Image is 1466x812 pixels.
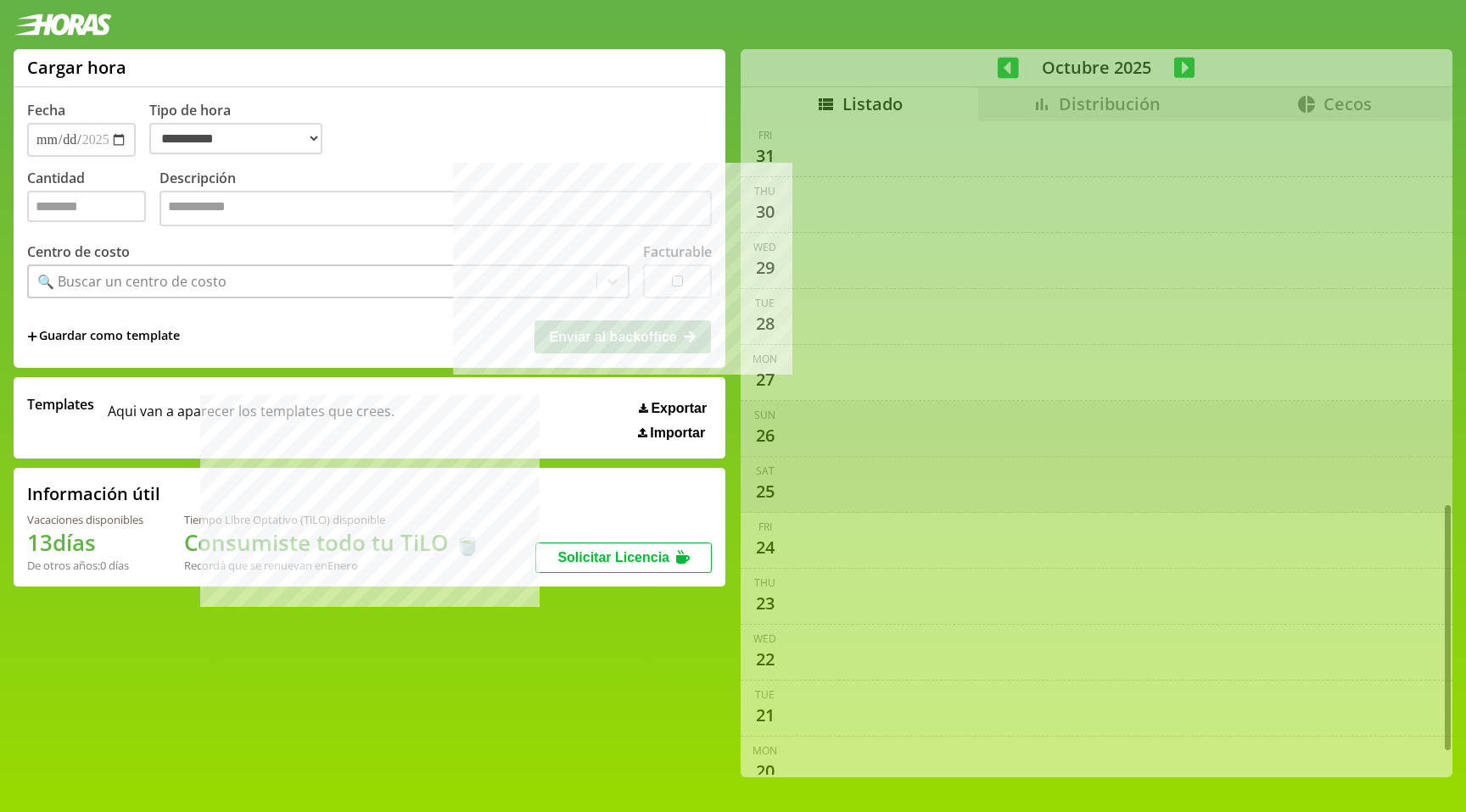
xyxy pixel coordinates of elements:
[184,527,481,558] h1: Consumiste todo tu TiLO 🍵
[27,558,143,573] div: De otros años: 0 días
[27,242,130,261] label: Centro de costo
[14,14,112,36] img: logotipo
[650,425,705,441] span: Importar
[37,272,227,291] div: 🔍 Buscar un centro de costo
[149,101,336,157] label: Tipo de hora
[27,191,146,222] input: Cantidad
[159,169,712,231] label: Descripción
[634,400,712,417] button: Exportar
[27,101,65,120] label: Fecha
[535,542,712,573] button: Solicitar Licencia
[108,395,394,441] span: Aqui van a aparecer los templates que crees.
[557,550,669,565] span: Solicitar Licencia
[184,558,481,573] div: Recordá que se renuevan en
[27,395,94,414] span: Templates
[27,327,180,346] span: +Guardar como template
[651,401,707,416] span: Exportar
[27,169,159,231] label: Cantidad
[27,527,143,558] h1: 13 días
[184,512,481,527] div: Tiempo Libre Optativo (TiLO) disponible
[27,482,160,505] h2: Información útil
[27,56,126,79] h1: Cargar hora
[27,512,143,527] div: Vacaciones disponibles
[159,191,712,226] textarea: Descripción
[27,327,37,346] span: +
[327,558,358,573] b: Enero
[643,242,712,261] label: Facturable
[149,123,322,154] select: Tipo de hora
